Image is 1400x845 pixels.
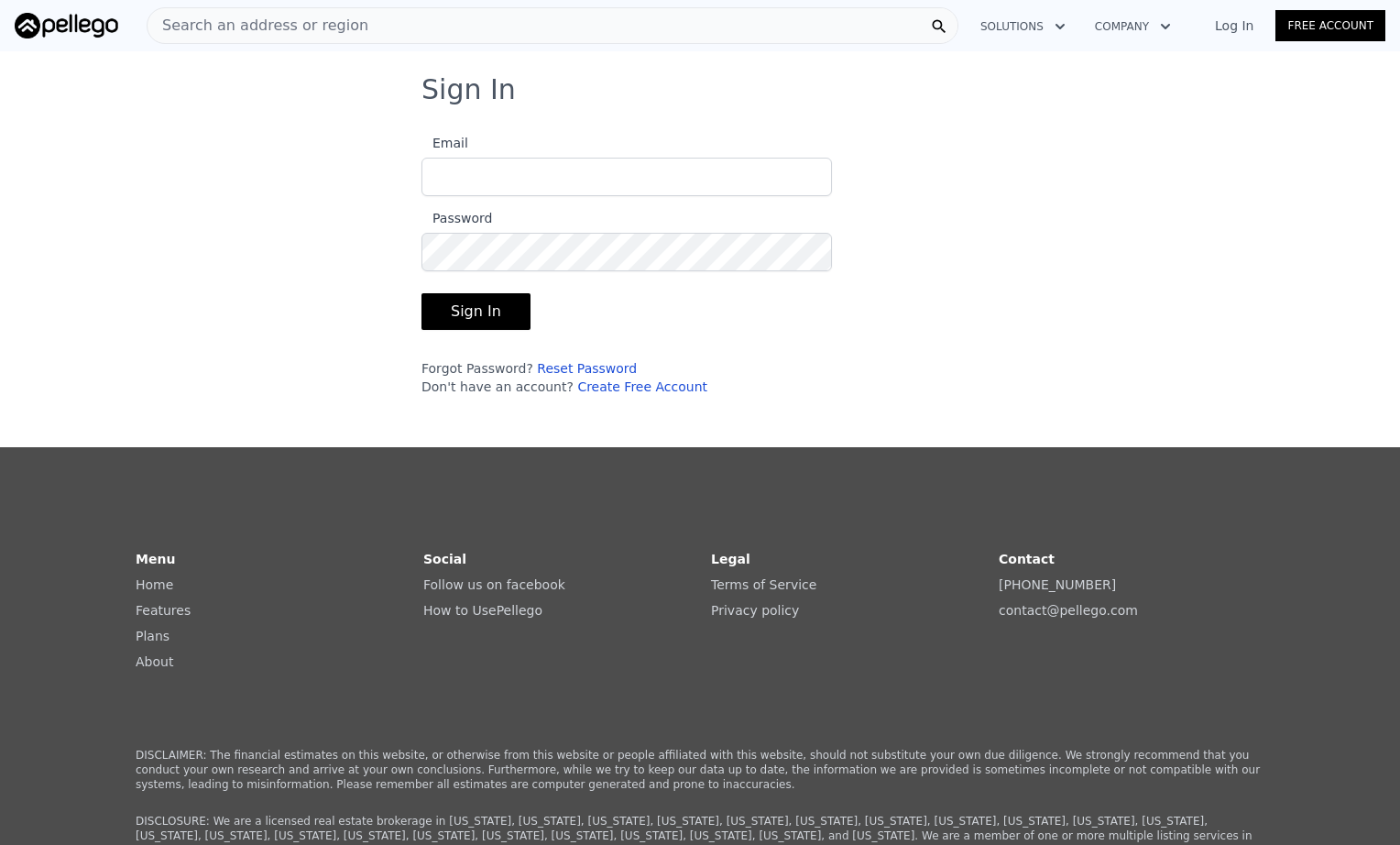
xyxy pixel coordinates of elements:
button: Company [1080,10,1186,43]
a: Features [136,603,191,618]
button: Solutions [966,10,1080,43]
span: Password [421,211,492,225]
a: Plans [136,629,170,643]
p: DISCLAIMER: The financial estimates on this website, or otherwise from this website or people aff... [136,748,1264,792]
a: How to UsePellego [423,603,542,618]
a: Follow us on facebook [423,577,565,592]
button: Sign In [421,293,530,330]
span: Email [421,136,468,150]
a: About [136,654,173,669]
img: Pellego [15,13,118,38]
a: Home [136,577,173,592]
div: Forgot Password? Don't have an account? [421,359,832,396]
strong: Contact [999,552,1055,566]
h3: Sign In [421,73,979,106]
strong: Menu [136,552,175,566]
a: Privacy policy [711,603,799,618]
a: [PHONE_NUMBER] [999,577,1116,592]
a: Reset Password [537,361,637,376]
a: contact@pellego.com [999,603,1138,618]
a: Free Account [1275,10,1385,41]
a: Terms of Service [711,577,816,592]
a: Create Free Account [577,379,707,394]
input: Password [421,233,832,271]
span: Search an address or region [148,15,368,37]
strong: Social [423,552,466,566]
input: Email [421,158,832,196]
a: Log In [1193,16,1275,35]
strong: Legal [711,552,750,566]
